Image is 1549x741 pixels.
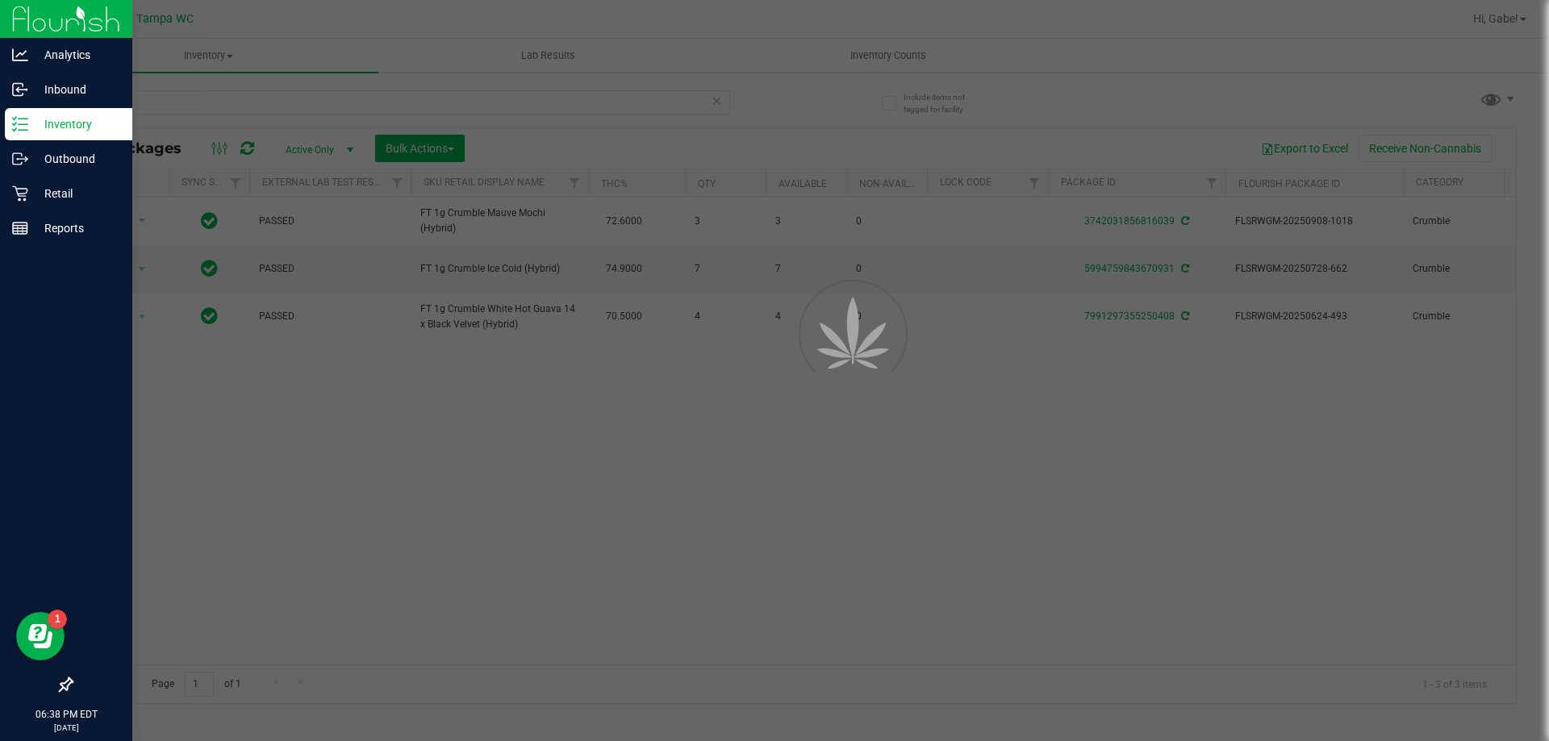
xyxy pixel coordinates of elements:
[12,185,28,202] inline-svg: Retail
[7,722,125,734] p: [DATE]
[28,45,125,65] p: Analytics
[28,219,125,238] p: Reports
[28,114,125,134] p: Inventory
[12,81,28,98] inline-svg: Inbound
[12,116,28,132] inline-svg: Inventory
[28,184,125,203] p: Retail
[12,220,28,236] inline-svg: Reports
[12,47,28,63] inline-svg: Analytics
[28,80,125,99] p: Inbound
[16,612,65,660] iframe: Resource center
[28,149,125,169] p: Outbound
[48,610,67,629] iframe: Resource center unread badge
[7,707,125,722] p: 06:38 PM EDT
[12,151,28,167] inline-svg: Outbound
